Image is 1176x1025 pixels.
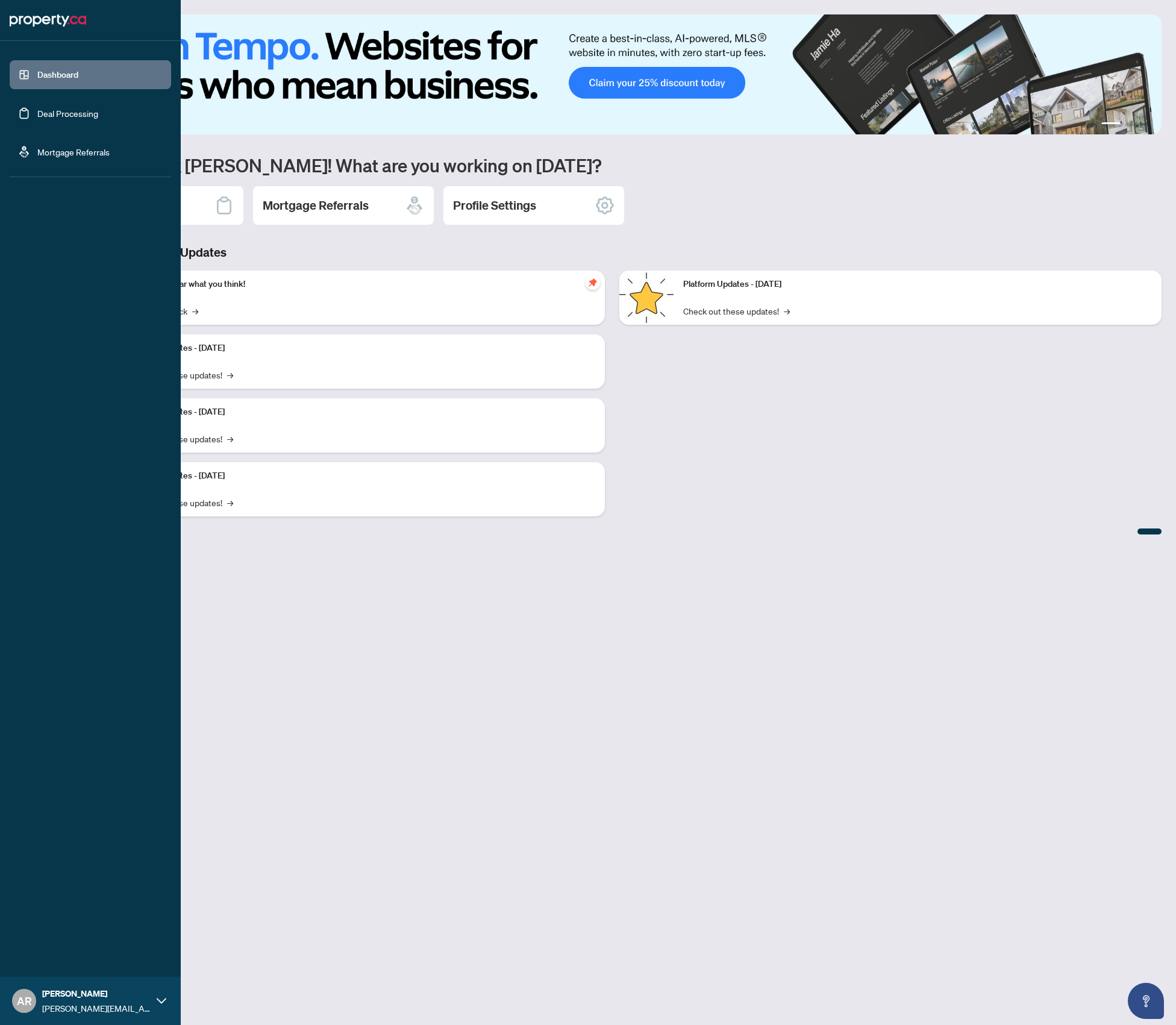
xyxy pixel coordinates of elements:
span: AR [17,992,32,1009]
button: 3 [1135,122,1140,127]
img: Platform Updates - June 23, 2025 [619,271,674,325]
img: logo [10,11,86,30]
button: 2 [1125,122,1130,127]
a: Dashboard [37,69,78,80]
p: Platform Updates - [DATE] [683,278,1152,291]
p: We want to hear what you think! [127,278,595,291]
p: Platform Updates - [DATE] [127,469,595,483]
button: Open asap [1128,983,1164,1019]
p: Platform Updates - [DATE] [127,406,595,419]
button: 4 [1145,122,1149,127]
img: Slide 0 [63,14,1162,134]
span: → [192,304,198,318]
span: pushpin [586,275,600,290]
span: → [227,432,233,445]
a: Deal Processing [37,108,98,119]
span: → [227,496,233,509]
span: → [784,304,790,318]
span: → [227,368,233,381]
a: Mortgage Referrals [37,146,110,157]
h2: Profile Settings [453,197,536,214]
a: Check out these updates!→ [683,304,790,318]
h1: Welcome back [PERSON_NAME]! What are you working on [DATE]? [63,154,1162,177]
h2: Mortgage Referrals [263,197,369,214]
button: 1 [1101,122,1121,127]
span: [PERSON_NAME] [42,987,151,1000]
span: [PERSON_NAME][EMAIL_ADDRESS][DOMAIN_NAME] [42,1001,151,1015]
h3: Brokerage & Industry Updates [63,244,1162,261]
p: Platform Updates - [DATE] [127,342,595,355]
